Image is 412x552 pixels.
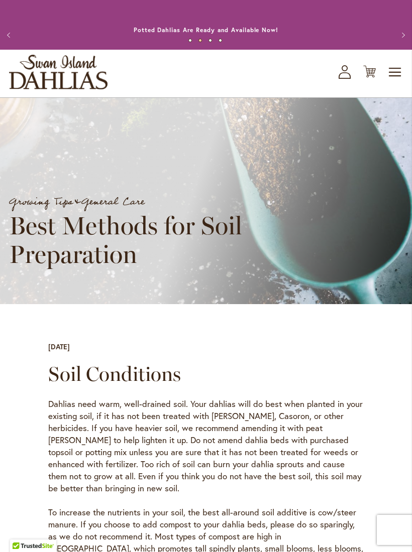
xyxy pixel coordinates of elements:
[81,192,144,211] a: General Care
[392,25,412,45] button: Next
[48,342,70,352] div: [DATE]
[48,362,363,386] h2: Soil Conditions
[48,398,363,494] p: Dahlias need warm, well-drained soil. Your dahlias will do best when planted in your existing soi...
[9,192,73,211] a: Growing Tips
[219,39,222,42] button: 4 of 4
[134,26,278,34] a: Potted Dahlias Are Ready and Available Now!
[198,39,202,42] button: 2 of 4
[9,211,318,269] h1: Best Methods for Soil Preparation
[9,55,108,89] a: store logo
[209,39,212,42] button: 3 of 4
[188,39,192,42] button: 1 of 4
